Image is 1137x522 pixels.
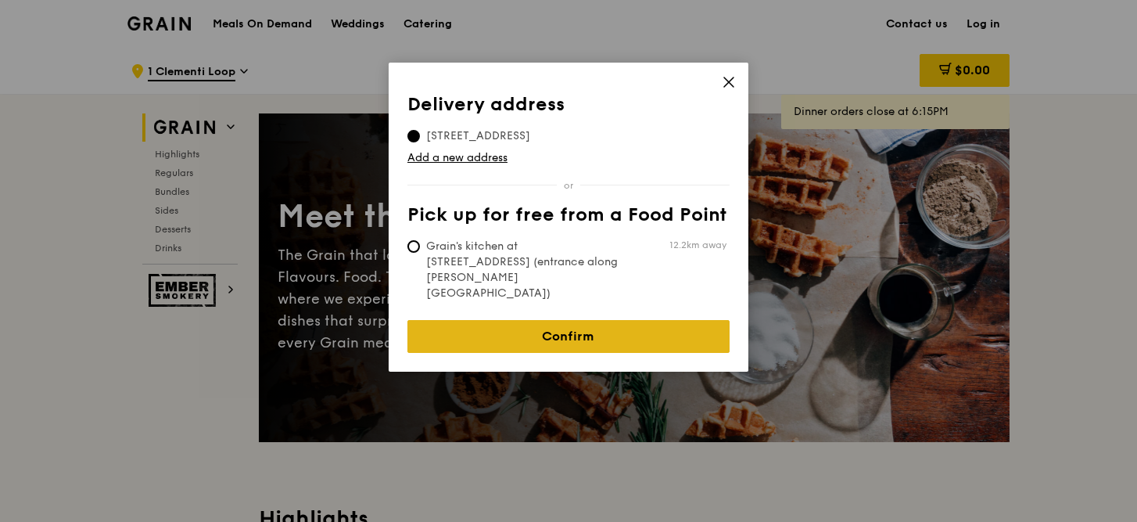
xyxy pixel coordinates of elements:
span: 12.2km away [669,239,726,251]
span: [STREET_ADDRESS] [407,128,549,144]
a: Add a new address [407,150,730,166]
th: Pick up for free from a Food Point [407,204,730,232]
input: Grain's kitchen at [STREET_ADDRESS] (entrance along [PERSON_NAME][GEOGRAPHIC_DATA])12.2km away [407,240,420,253]
th: Delivery address [407,94,730,122]
input: [STREET_ADDRESS] [407,130,420,142]
a: Confirm [407,320,730,353]
span: Grain's kitchen at [STREET_ADDRESS] (entrance along [PERSON_NAME][GEOGRAPHIC_DATA]) [407,239,640,301]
